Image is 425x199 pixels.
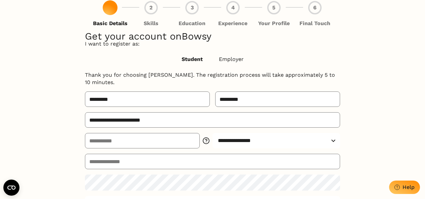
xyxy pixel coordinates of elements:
[389,181,420,194] button: Help
[226,1,240,14] div: 4
[144,1,158,14] div: 2
[3,180,19,196] button: Open CMP widget
[174,53,211,66] button: Student
[211,53,252,66] button: Employer
[85,40,340,48] p: I want to register as:
[182,30,211,42] span: Bowsy
[258,20,290,27] p: Your Profile
[308,1,322,14] div: 6
[144,20,158,27] p: Skills
[218,20,247,27] p: Experience
[267,1,281,14] div: 5
[299,20,330,27] p: Final Touch
[93,20,128,27] p: Basic Details
[85,32,340,40] h1: Get your account on
[103,1,117,14] div: 1
[85,71,340,86] p: Thank you for choosing [PERSON_NAME]. The registration process will take approximately 5 to 10 mi...
[179,20,205,27] p: Education
[403,184,415,190] div: Help
[185,1,199,14] div: 3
